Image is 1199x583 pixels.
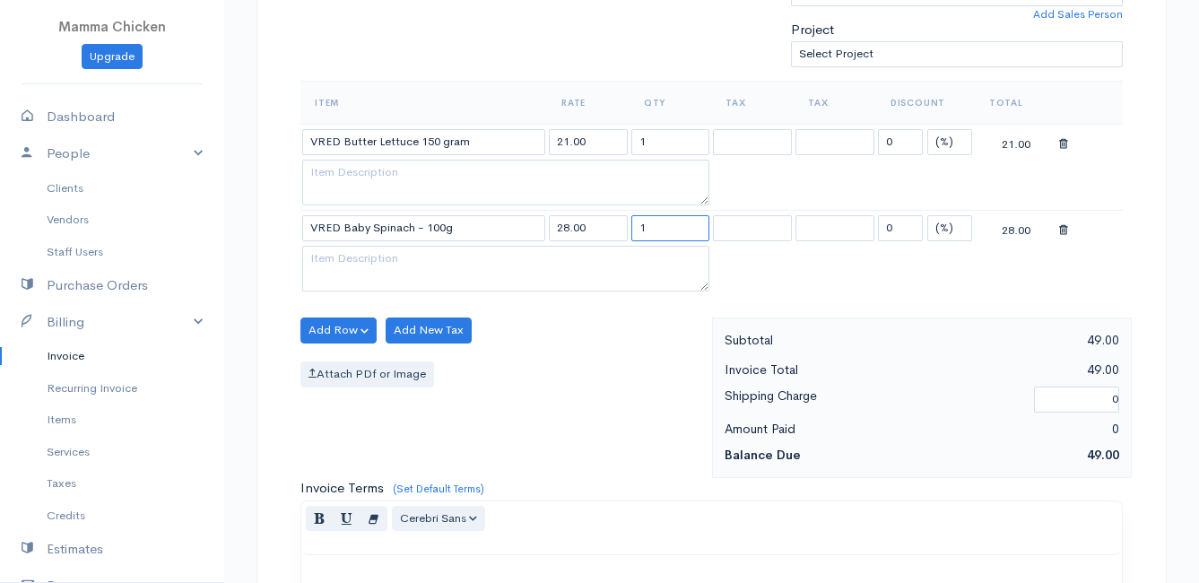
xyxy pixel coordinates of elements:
[400,510,466,526] span: Cerebri Sans
[922,329,1128,352] div: 49.00
[1087,447,1119,463] span: 49.00
[711,81,794,124] th: Tax
[977,217,1056,239] div: 28.00
[360,506,387,532] button: Remove Font Style (CTRL+\)
[1033,6,1123,22] a: Add Sales Person
[975,81,1057,124] th: Total
[300,361,434,387] label: Attach PDf or Image
[392,506,485,532] button: Font Family
[716,385,1025,414] div: Shipping Charge
[302,215,545,241] input: Item Name
[922,418,1128,440] div: 0
[794,81,876,124] th: Tax
[547,81,630,124] th: Rate
[716,418,922,440] div: Amount Paid
[386,318,472,344] button: Add New Tax
[630,81,712,124] th: Qty
[333,506,361,532] button: Underline (CTRL+U)
[725,447,801,463] strong: Balance Due
[58,18,166,35] span: Mamma Chicken
[393,482,484,496] a: (Set Default Terms)
[977,131,1056,153] div: 21.00
[716,329,922,352] div: Subtotal
[791,20,834,40] label: Project
[306,506,334,532] button: Bold (CTRL+B)
[302,129,545,155] input: Item Name
[876,81,975,124] th: Discount
[300,81,547,124] th: Item
[922,359,1128,381] div: 49.00
[82,44,143,70] a: Upgrade
[716,359,922,381] div: Invoice Total
[300,318,377,344] button: Add Row
[300,478,384,499] label: Invoice Terms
